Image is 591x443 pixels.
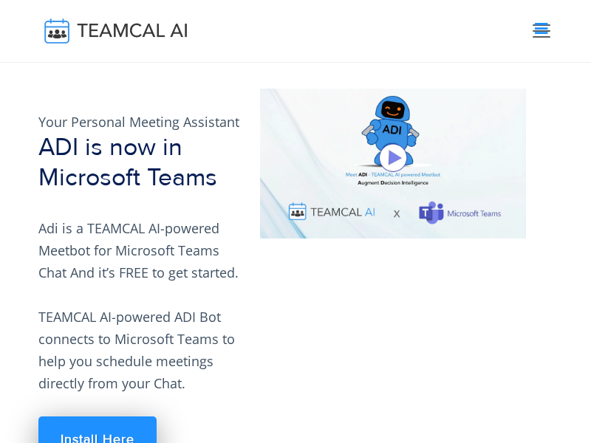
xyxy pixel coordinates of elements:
[260,89,526,238] img: pic
[530,20,553,42] button: Toggle navigation
[38,217,242,394] p: Adi is a TEAMCAL AI-powered Meetbot for Microsoft Teams Chat And it’s FREE to get started. TEAMCA...
[38,133,242,193] h1: ADI is now in Microsoft Teams
[38,111,242,133] p: Your Personal Meeting Assistant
